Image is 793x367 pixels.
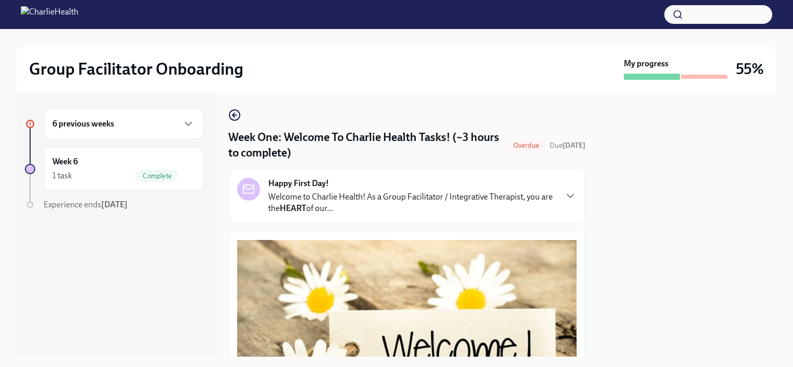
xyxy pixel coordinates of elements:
span: Overdue [507,142,545,149]
strong: Happy First Day! [268,178,329,189]
h6: Week 6 [52,156,78,167]
span: August 25th, 2025 10:00 [550,140,585,150]
strong: [DATE] [101,200,128,209]
div: 6 previous weeks [44,109,203,139]
h6: 6 previous weeks [52,118,114,130]
h4: Week One: Welcome To Charlie Health Tasks! (~3 hours to complete) [228,130,503,161]
h2: Group Facilitator Onboarding [29,59,243,79]
strong: My progress [624,58,668,69]
strong: HEART [280,203,306,213]
h3: 55% [736,60,764,78]
span: Complete [136,172,178,180]
span: Experience ends [44,200,128,209]
img: CharlieHealth [21,6,78,23]
a: Week 61 taskComplete [25,147,203,191]
p: Welcome to Charlie Health! As a Group Facilitator / Integrative Therapist, you are the of our... [268,191,556,214]
span: Due [550,141,585,150]
strong: [DATE] [563,141,585,150]
div: 1 task [52,170,72,181]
